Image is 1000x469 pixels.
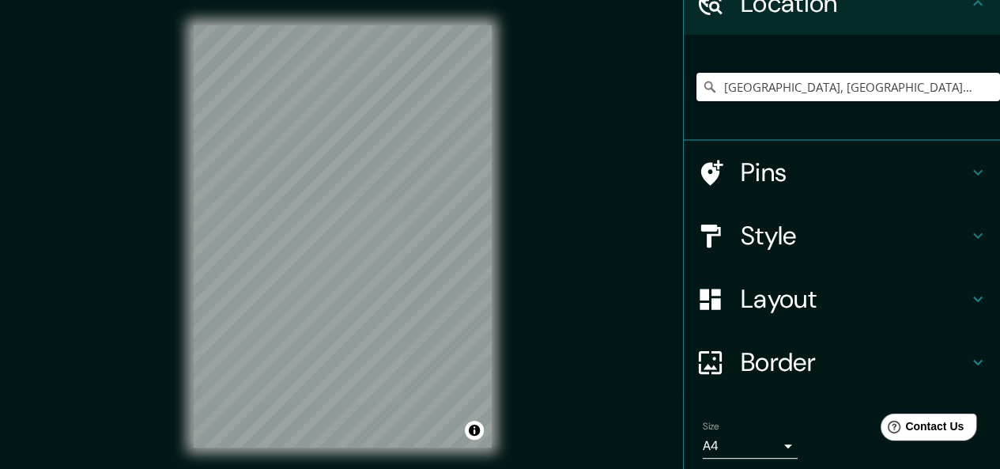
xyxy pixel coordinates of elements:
div: Style [684,204,1000,267]
label: Size [703,420,719,433]
div: Border [684,331,1000,394]
div: Pins [684,141,1000,204]
h4: Border [741,346,968,378]
div: A4 [703,433,798,459]
input: Pick your city or area [696,73,1000,101]
h4: Style [741,220,968,252]
h4: Layout [741,283,968,315]
canvas: Map [193,25,492,448]
iframe: Help widget launcher [859,407,983,452]
h4: Pins [741,157,968,188]
button: Toggle attribution [465,421,484,440]
div: Layout [684,267,1000,331]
